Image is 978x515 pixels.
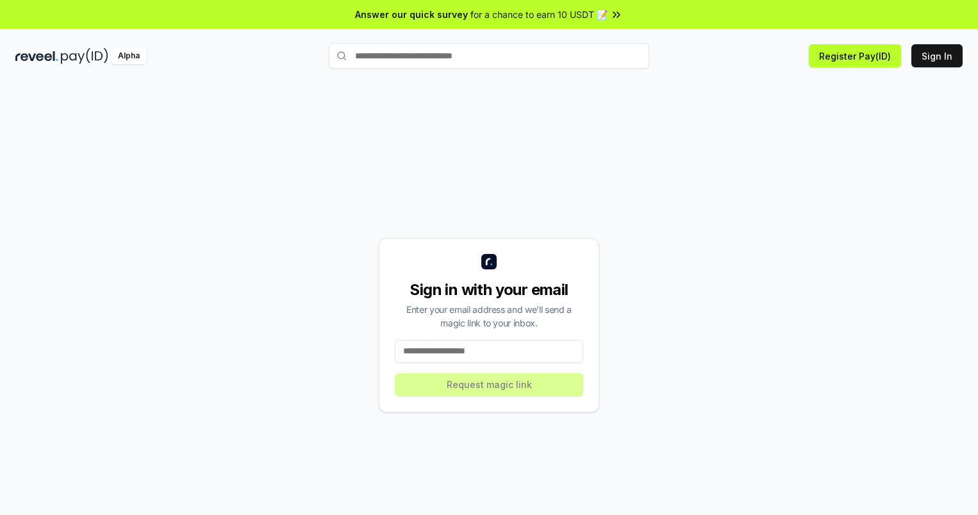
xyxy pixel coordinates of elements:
img: reveel_dark [15,48,58,64]
span: Answer our quick survey [355,8,468,21]
button: Register Pay(ID) [809,44,901,67]
div: Enter your email address and we’ll send a magic link to your inbox. [395,303,583,330]
div: Alpha [111,48,147,64]
span: for a chance to earn 10 USDT 📝 [470,8,608,21]
img: logo_small [481,254,497,269]
button: Sign In [911,44,963,67]
div: Sign in with your email [395,280,583,300]
img: pay_id [61,48,108,64]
